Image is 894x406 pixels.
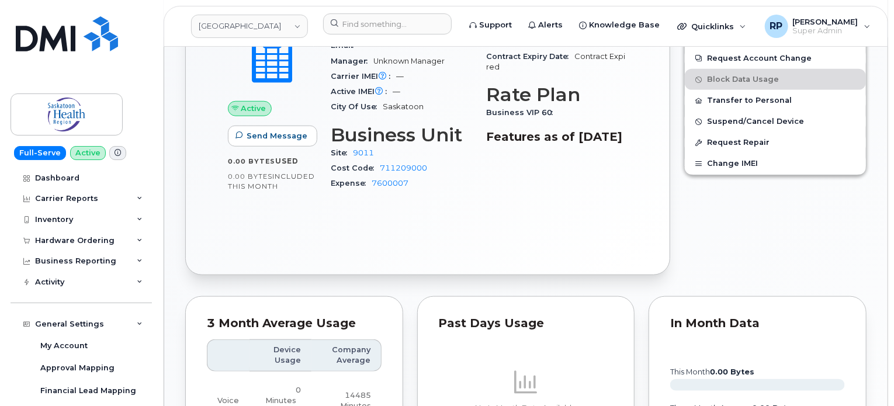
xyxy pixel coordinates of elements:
span: Active IMEI [331,87,393,96]
span: Manager [331,57,373,65]
span: Business VIP 60 [486,108,559,117]
text: this month [670,367,754,376]
th: Company Average [311,339,381,372]
span: Alerts [538,19,563,31]
input: Find something... [323,13,452,34]
iframe: Messenger Launcher [843,355,885,397]
a: Knowledge Base [571,13,668,37]
div: Quicklinks [669,15,754,38]
a: Support [461,13,520,37]
span: Support [479,19,512,31]
button: Change IMEI [685,153,866,174]
span: — [396,72,404,81]
a: 711209000 [380,164,427,172]
span: Cost Code [331,164,380,172]
span: — [393,87,400,96]
div: In Month Data [670,318,845,329]
button: Block Data Usage [685,69,866,90]
span: Site [331,148,353,157]
span: RP [770,19,783,33]
div: Past Days Usage [439,318,614,329]
th: Device Usage [250,339,311,372]
span: 0.00 Bytes [228,157,275,165]
h3: Rate Plan [486,84,628,105]
button: Request Repair [685,132,866,153]
button: Send Message [228,126,317,147]
span: [PERSON_NAME] [793,17,858,26]
span: 0.00 Bytes [228,172,272,181]
span: City Of Use [331,102,383,111]
span: Active [241,103,266,114]
span: Super Admin [793,26,858,36]
span: Saskatoon [383,102,424,111]
span: Unknown Manager [373,57,445,65]
button: Transfer to Personal [685,90,866,111]
a: Saskatoon Health Region [191,15,308,38]
tspan: 0.00 Bytes [710,367,754,376]
span: Carrier IMEI [331,72,396,81]
span: Expense [331,179,372,188]
a: 7600007 [372,179,408,188]
button: Request Account Change [685,48,866,69]
span: Contract Expired [486,52,625,71]
a: 9011 [353,148,374,157]
span: 0 Minutes [265,386,301,405]
h3: Features as of [DATE] [486,130,628,144]
span: used [275,157,299,165]
button: Suspend/Cancel Device [685,111,866,132]
a: Alerts [520,13,571,37]
div: Ryan Partack [757,15,879,38]
div: 3 Month Average Usage [207,318,382,329]
span: Contract Expiry Date [486,52,574,61]
span: Suspend/Cancel Device [707,117,804,126]
span: Send Message [247,130,307,141]
span: Knowledge Base [589,19,660,31]
span: Quicklinks [691,22,734,31]
h3: Business Unit [331,124,472,145]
